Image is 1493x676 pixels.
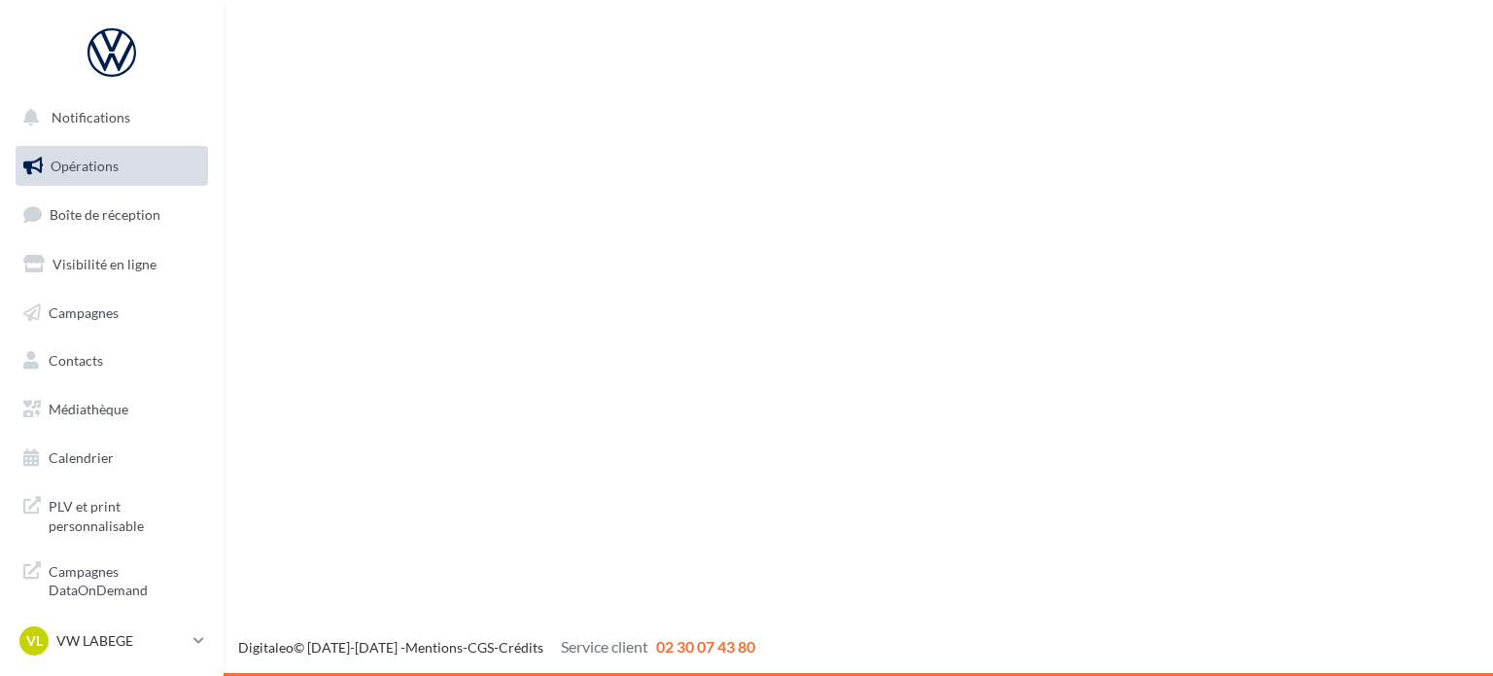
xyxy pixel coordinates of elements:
[238,639,755,656] span: © [DATE]-[DATE] - - -
[12,194,212,235] a: Boîte de réception
[49,401,128,417] span: Médiathèque
[49,352,103,369] span: Contacts
[468,639,494,656] a: CGS
[49,303,119,320] span: Campagnes
[12,438,212,479] a: Calendrier
[12,244,212,285] a: Visibilité en ligne
[52,109,130,125] span: Notifications
[49,493,200,535] span: PLV et print personnalisable
[12,551,212,608] a: Campagnes DataOnDemand
[561,637,648,656] span: Service client
[12,97,204,138] button: Notifications
[656,637,755,656] span: 02 30 07 43 80
[12,389,212,430] a: Médiathèque
[49,449,114,466] span: Calendrier
[50,206,160,223] span: Boîte de réception
[238,639,294,656] a: Digitaleo
[26,631,43,651] span: VL
[49,558,200,600] span: Campagnes DataOnDemand
[16,623,208,659] a: VL VW LABEGE
[12,293,212,334] a: Campagnes
[12,340,212,381] a: Contacts
[56,631,186,651] p: VW LABEGE
[52,256,156,272] span: Visibilité en ligne
[12,485,212,543] a: PLV et print personnalisable
[499,639,543,656] a: Crédits
[12,146,212,187] a: Opérations
[405,639,463,656] a: Mentions
[51,158,119,174] span: Opérations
